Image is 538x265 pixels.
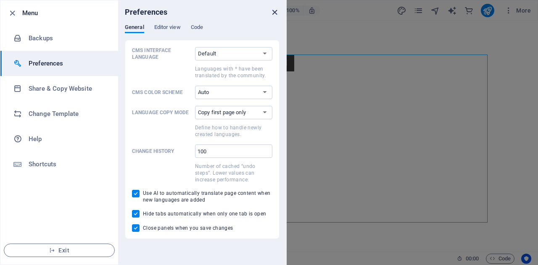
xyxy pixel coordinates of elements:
a: Help [0,126,118,152]
button: 1 [66,193,71,198]
h6: Menu [22,8,111,18]
button: close [269,7,280,17]
p: CMS Interface Language [132,47,192,60]
select: Language Copy ModeDefine how to handle newly created languages. [195,106,272,119]
span: Code [191,22,203,34]
span: Exit [11,247,108,254]
h6: Share & Copy Website [29,84,106,94]
input: Change historyNumber of cached “undo steps”. Lower values can increase performance. [195,144,272,158]
h6: Shortcuts [29,159,106,169]
button: 2 [66,203,71,208]
span: Editor view [154,22,181,34]
h6: Preferences [29,58,106,68]
p: Change history [132,148,192,155]
p: Number of cached “undo steps”. Lower values can increase performance. [195,163,272,183]
span: Hide tabs automatically when only one tab is open [143,210,266,217]
span: General [125,22,144,34]
h6: Change Template [29,109,106,119]
span: Use AI to automatically translate page content when new languages are added [143,190,272,203]
button: Exit [4,244,115,257]
select: CMS Interface LanguageLanguages with * have been translated by the community. [195,47,272,60]
h6: Preferences [125,7,168,17]
span: Close panels when you save changes [143,225,233,231]
div: Preferences [125,24,280,40]
p: CMS Color Scheme [132,89,192,96]
h6: Backups [29,33,106,43]
p: Define how to handle newly created languages. [195,124,272,138]
h6: Help [29,134,106,144]
p: Language Copy Mode [132,109,192,116]
select: CMS Color Scheme [195,86,272,99]
p: Languages with * have been translated by the community. [195,66,272,79]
